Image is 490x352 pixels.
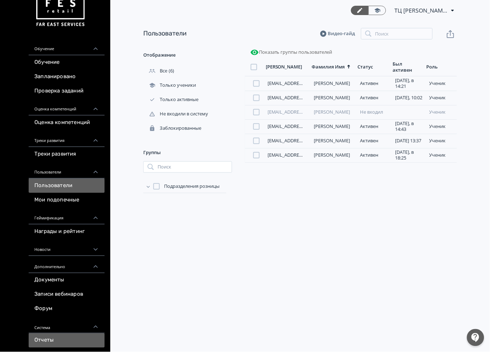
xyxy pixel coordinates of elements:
[314,137,350,144] a: [PERSON_NAME]
[29,333,105,348] a: Отчеты
[143,82,197,89] div: Только ученики
[360,109,388,115] div: Не входил
[29,302,105,316] a: Форум
[429,152,454,158] div: ученик
[29,207,105,224] div: Геймификация
[395,6,448,15] span: ТЦ Ривьера Липецк CR 6512243
[29,98,105,115] div: Оценка компетенций
[360,124,388,129] div: Активен
[429,81,454,86] div: ученик
[360,81,388,86] div: Активен
[29,224,105,239] a: Награды и рейтинг
[358,64,373,70] div: Статус
[29,239,105,256] div: Новости
[312,64,345,70] div: Фамилия Имя
[395,138,424,144] div: [DATE] 13:37
[429,95,454,101] div: ученик
[143,111,210,117] div: Не входили в систему
[395,95,424,101] div: [DATE], 10:02
[249,47,334,58] button: Показать группы пользователей
[266,64,302,70] div: [PERSON_NAME]
[369,6,386,15] a: Переключиться в режим ученика
[29,84,105,98] a: Проверка заданий
[29,130,105,147] div: Треки развития
[29,161,105,179] div: Пользователи
[429,124,454,129] div: ученик
[29,256,105,273] div: Дополнительно
[395,78,424,89] div: [DATE], в 14:21
[314,94,350,101] a: [PERSON_NAME]
[29,70,105,84] a: Запланировано
[143,68,169,74] div: Все
[314,109,350,115] a: [PERSON_NAME]
[314,123,350,129] a: [PERSON_NAME]
[268,123,343,129] a: [EMAIL_ADDRESS][DOMAIN_NAME]
[29,316,105,333] div: Система
[360,95,388,101] div: Активен
[29,273,105,287] a: Документы
[314,152,350,158] a: [PERSON_NAME]
[143,125,203,132] div: Заблокированные
[446,30,455,38] svg: Экспорт пользователей файлом
[143,47,232,64] div: Отображение
[427,64,438,70] div: Роль
[268,137,343,144] a: [EMAIL_ADDRESS][DOMAIN_NAME]
[143,64,232,78] div: (6)
[314,80,350,86] a: [PERSON_NAME]
[29,115,105,130] a: Оценка компетенций
[360,138,388,144] div: Активен
[393,61,418,73] div: Был активен
[395,149,424,161] div: [DATE], в 18:25
[29,179,105,193] a: Пользователи
[143,96,200,103] div: Только активные
[164,183,220,190] span: Подразделения розницы
[320,30,355,37] a: Видео-гайд
[29,147,105,161] a: Треки развития
[29,287,105,302] a: Записи вебинаров
[143,29,187,37] a: Пользователи
[268,109,343,115] a: [EMAIL_ADDRESS][DOMAIN_NAME]
[395,121,424,132] div: [DATE], в 14:43
[29,55,105,70] a: Обучение
[268,80,343,86] a: [EMAIL_ADDRESS][DOMAIN_NAME]
[429,109,454,115] div: ученик
[268,94,343,101] a: [EMAIL_ADDRESS][DOMAIN_NAME]
[143,144,232,161] div: Группы
[429,138,454,144] div: ученик
[268,152,343,158] a: [EMAIL_ADDRESS][DOMAIN_NAME]
[360,152,388,158] div: Активен
[29,193,105,207] a: Мои подопечные
[29,38,105,55] div: Обучение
